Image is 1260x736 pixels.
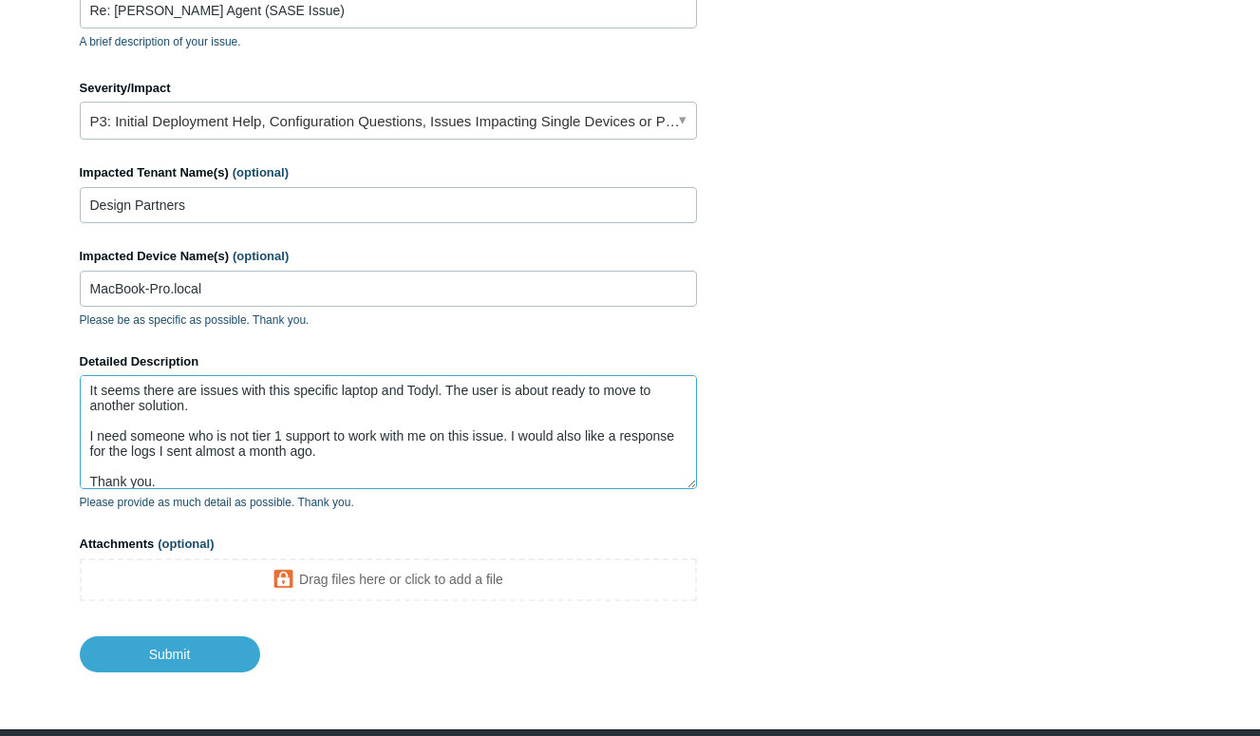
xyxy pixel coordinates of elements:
span: (optional) [233,165,289,179]
label: Attachments [80,535,697,554]
span: (optional) [158,537,214,551]
label: Impacted Device Name(s) [80,247,697,266]
label: Detailed Description [80,352,697,371]
p: Please be as specific as possible. Thank you. [80,311,697,329]
label: Impacted Tenant Name(s) [80,163,697,182]
span: (optional) [233,249,289,263]
label: Severity/Impact [80,79,697,98]
textarea: This is a follow-up to your previous request #26008 "Todyl Agent (SASE Issue)" [80,375,697,489]
p: Please provide as much detail as possible. Thank you. [80,494,697,511]
p: A brief description of your issue. [80,33,697,50]
a: P3: Initial Deployment Help, Configuration Questions, Issues Impacting Single Devices or Past Out... [80,102,697,140]
input: Submit [80,636,260,672]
